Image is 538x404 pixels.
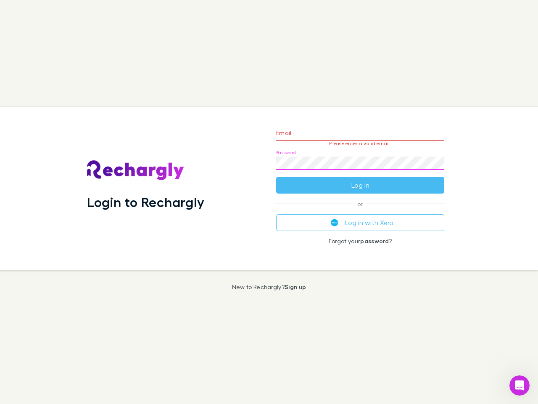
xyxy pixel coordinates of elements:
[285,283,306,290] a: Sign up
[87,194,204,210] h1: Login to Rechargly
[509,375,530,396] iframe: Intercom live chat
[276,238,444,245] p: Forgot your ?
[232,284,306,290] p: New to Rechargly?
[276,214,444,231] button: Log in with Xero
[331,219,338,226] img: Xero's logo
[276,149,296,156] label: Password
[360,237,389,245] a: password
[276,141,444,146] p: Please enter a valid email.
[87,160,185,181] img: Rechargly's Logo
[276,177,444,194] button: Log in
